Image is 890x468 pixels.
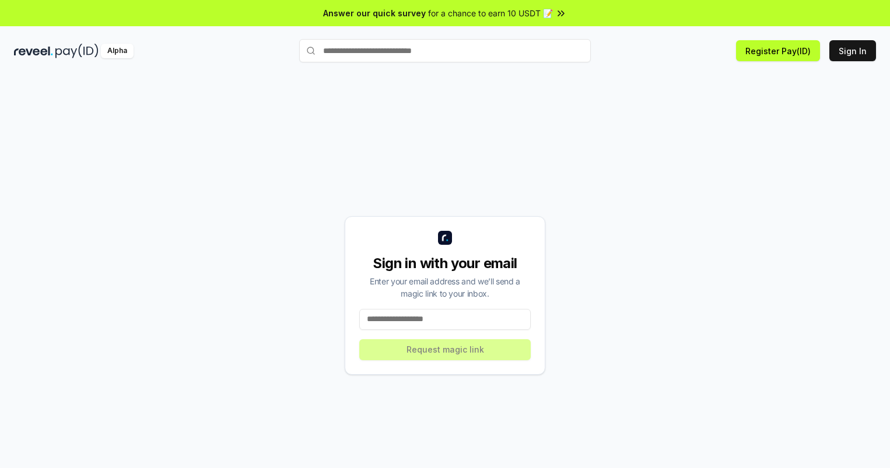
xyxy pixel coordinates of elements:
span: for a chance to earn 10 USDT 📝 [428,7,553,19]
span: Answer our quick survey [323,7,426,19]
div: Sign in with your email [359,254,531,273]
img: reveel_dark [14,44,53,58]
button: Sign In [829,40,876,61]
div: Alpha [101,44,134,58]
img: pay_id [55,44,99,58]
img: logo_small [438,231,452,245]
div: Enter your email address and we’ll send a magic link to your inbox. [359,275,531,300]
button: Register Pay(ID) [736,40,820,61]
